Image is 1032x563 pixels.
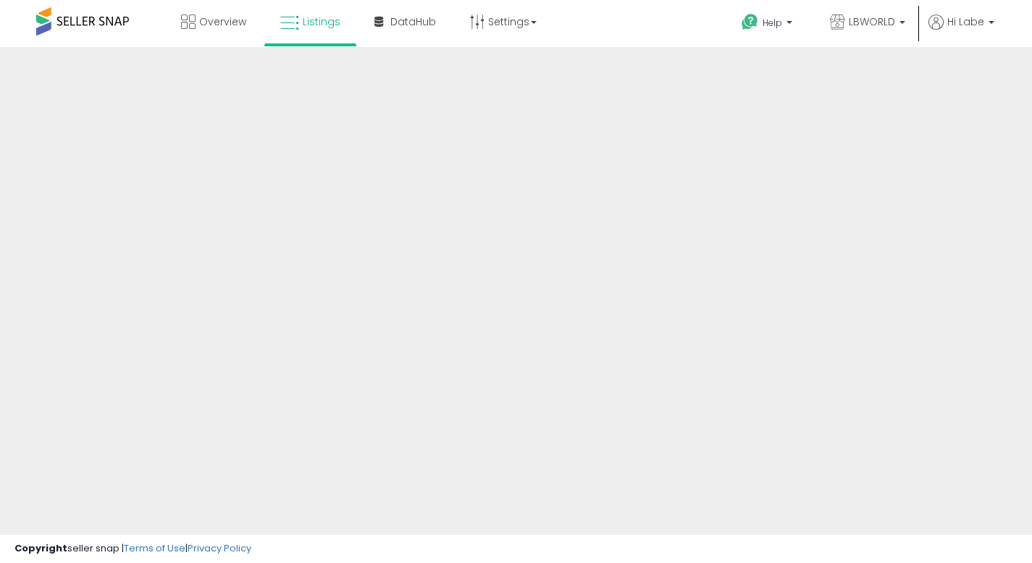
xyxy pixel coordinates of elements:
span: Listings [303,14,340,29]
span: Help [763,17,782,29]
strong: Copyright [14,541,67,555]
a: Privacy Policy [188,541,251,555]
span: Hi Labe [947,14,984,29]
a: Terms of Use [124,541,185,555]
span: DataHub [390,14,436,29]
span: LBWORLD [849,14,895,29]
a: Help [730,2,807,47]
div: seller snap | | [14,542,251,556]
span: Overview [199,14,246,29]
i: Get Help [741,13,759,31]
a: Hi Labe [928,14,994,47]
